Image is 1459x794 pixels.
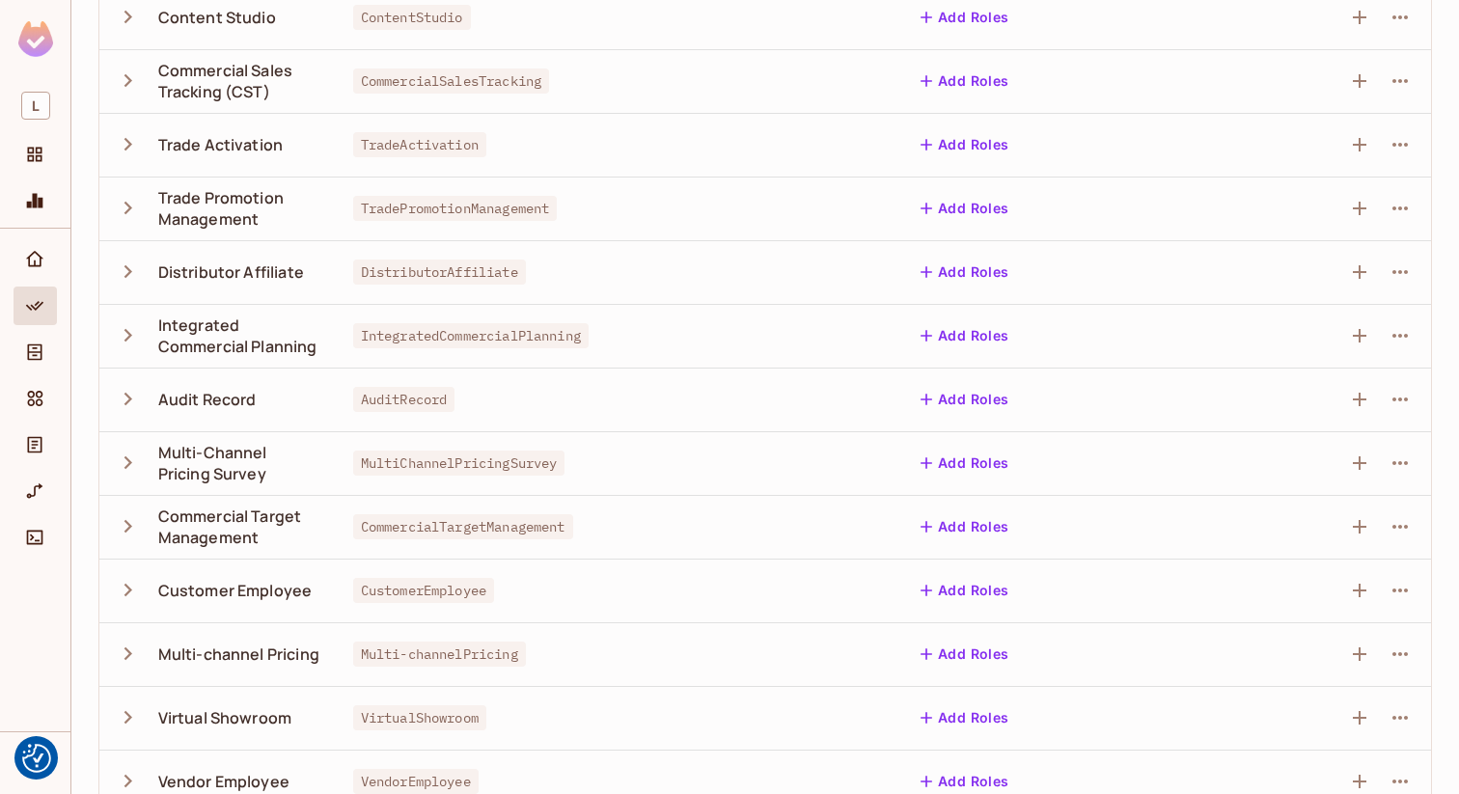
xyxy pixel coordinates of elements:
[14,287,57,325] div: Policy
[353,578,494,603] span: CustomerEmployee
[913,257,1017,287] button: Add Roles
[14,518,57,557] div: Connect
[14,379,57,418] div: Elements
[158,771,289,792] div: Vendor Employee
[353,260,526,285] span: DistributorAffiliate
[14,744,57,782] div: Help & Updates
[353,5,471,30] span: ContentStudio
[913,193,1017,224] button: Add Roles
[158,707,291,728] div: Virtual Showroom
[21,92,50,120] span: L
[158,261,304,283] div: Distributor Affiliate
[353,451,565,476] span: MultiChannelPricingSurvey
[158,389,257,410] div: Audit Record
[22,744,51,773] img: Revisit consent button
[14,333,57,371] div: Directory
[353,132,486,157] span: TradeActivation
[14,240,57,279] div: Home
[158,7,276,28] div: Content Studio
[18,21,53,57] img: SReyMgAAAABJRU5ErkJggg==
[353,705,486,730] span: VirtualShowroom
[158,643,319,665] div: Multi-channel Pricing
[913,639,1017,670] button: Add Roles
[913,129,1017,160] button: Add Roles
[158,187,322,230] div: Trade Promotion Management
[14,181,57,220] div: Monitoring
[158,580,313,601] div: Customer Employee
[158,134,283,155] div: Trade Activation
[14,425,57,464] div: Audit Log
[158,60,322,102] div: Commercial Sales Tracking (CST)
[913,320,1017,351] button: Add Roles
[913,702,1017,733] button: Add Roles
[913,448,1017,479] button: Add Roles
[353,769,479,794] span: VendorEmployee
[913,66,1017,96] button: Add Roles
[353,68,549,94] span: CommercialSalesTracking
[14,135,57,174] div: Projects
[158,315,322,357] div: Integrated Commercial Planning
[158,442,322,484] div: Multi-Channel Pricing Survey
[14,84,57,127] div: Workspace: lego
[353,323,589,348] span: IntegratedCommercialPlanning
[353,642,526,667] span: Multi-channelPricing
[913,2,1017,33] button: Add Roles
[353,514,573,539] span: CommercialTargetManagement
[353,196,558,221] span: TradePromotionManagement
[158,506,322,548] div: Commercial Target Management
[913,384,1017,415] button: Add Roles
[913,511,1017,542] button: Add Roles
[14,472,57,510] div: URL Mapping
[22,744,51,773] button: Consent Preferences
[913,575,1017,606] button: Add Roles
[353,387,455,412] span: AuditRecord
